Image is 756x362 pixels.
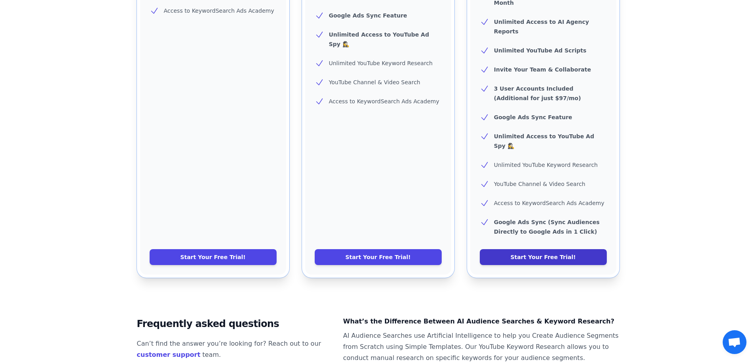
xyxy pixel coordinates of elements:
[494,19,589,35] b: Unlimited Access to AI Agency Reports
[494,181,585,187] span: YouTube Channel & Video Search
[329,31,429,47] b: Unlimited Access to YouTube Ad Spy 🕵️‍♀️
[150,249,277,265] a: Start Your Free Trial!
[329,79,420,85] span: YouTube Channel & Video Search
[494,114,572,120] b: Google Ads Sync Feature
[480,249,607,265] a: Start Your Free Trial!
[329,12,407,19] b: Google Ads Sync Feature
[723,330,746,354] a: Open chat
[164,8,274,14] span: Access to KeywordSearch Ads Academy
[494,162,598,168] span: Unlimited YouTube Keyword Research
[137,338,331,360] p: Can’t find the answer you’re looking for? Reach out to our team.
[494,47,587,54] b: Unlimited YouTube Ad Scripts
[329,98,439,105] span: Access to KeywordSearch Ads Academy
[137,316,331,332] h2: Frequently asked questions
[494,219,600,235] b: Google Ads Sync (Sync Audiences Directly to Google Ads in 1 Click)
[137,351,200,358] a: customer support
[494,200,604,206] span: Access to KeywordSearch Ads Academy
[494,66,591,73] b: Invite Your Team & Collaborate
[343,316,619,327] dt: What’s the Difference Between AI Audience Searches & Keyword Research?
[494,133,594,149] b: Unlimited Access to YouTube Ad Spy 🕵️‍♀️
[315,249,442,265] a: Start Your Free Trial!
[329,60,433,66] span: Unlimited YouTube Keyword Research
[494,85,581,101] b: 3 User Accounts Included (Additional for just $97/mo)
